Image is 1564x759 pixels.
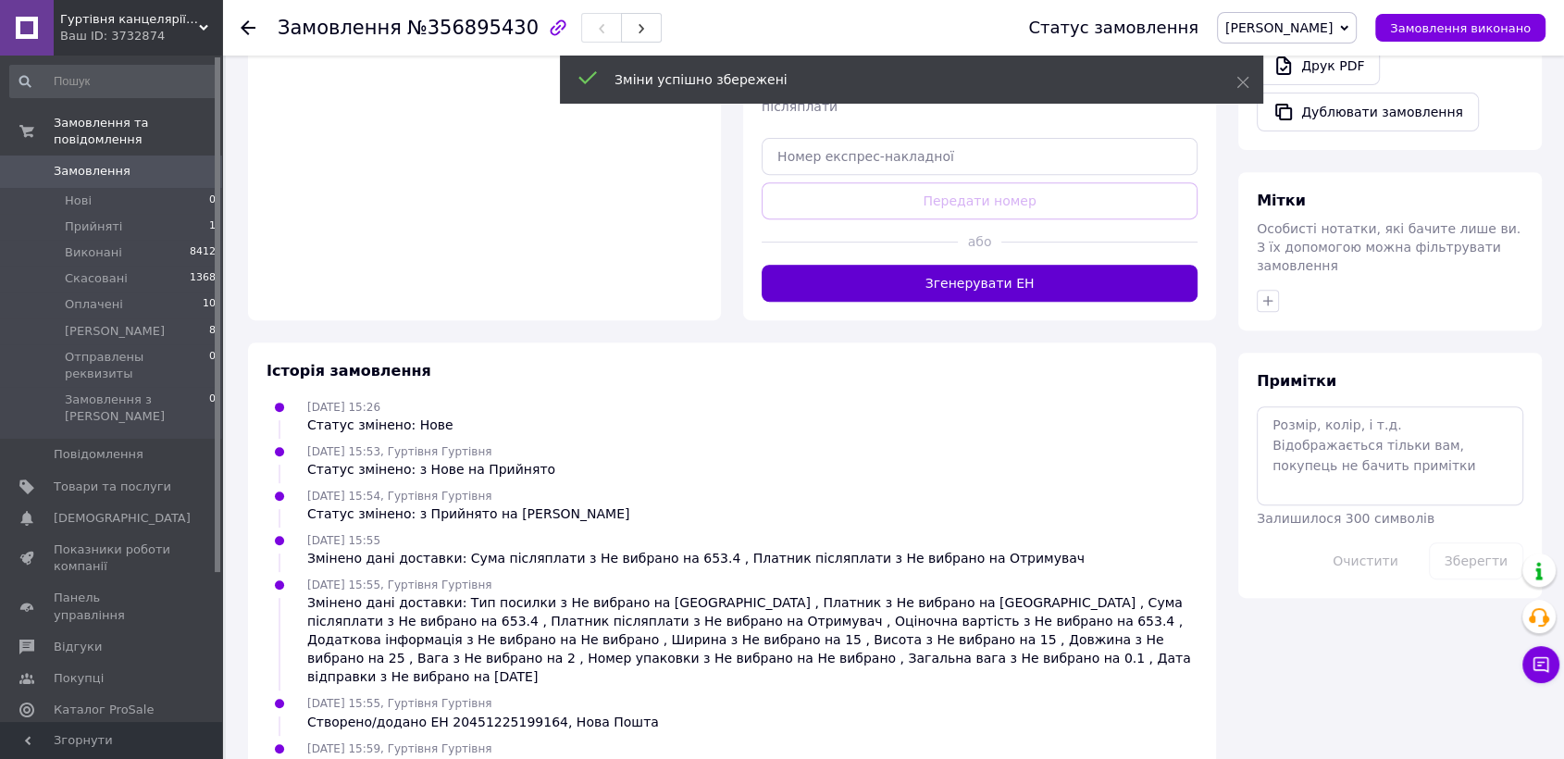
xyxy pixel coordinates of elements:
span: Залишилося 300 символів [1257,511,1434,526]
span: [DATE] 15:26 [307,401,380,414]
button: Дублювати замовлення [1257,93,1479,131]
span: Товари та послуги [54,479,171,495]
span: 8412 [190,244,216,261]
span: Особисті нотатки, які бачите лише ви. З їх допомогою можна фільтрувати замовлення [1257,221,1521,273]
span: Повідомлення [54,446,143,463]
span: або [958,232,1001,251]
span: [DEMOGRAPHIC_DATA] [54,510,191,527]
span: 1 [209,218,216,235]
div: Статус змінено: з Прийнято на [PERSON_NAME] [307,504,629,523]
span: 1368 [190,270,216,287]
span: [DATE] 15:54, Гуртівня Гуртівня [307,490,491,503]
span: [PERSON_NAME] [1225,20,1333,35]
span: Замовлення з [PERSON_NAME] [65,392,209,425]
span: Замовлення та повідомлення [54,115,222,148]
span: Скасовані [65,270,128,287]
div: Створено/додано ЕН 20451225199164, Нова Пошта [307,713,659,731]
div: Повернутися назад [241,19,255,37]
span: Отправлены реквизиты [65,349,209,382]
span: Історія замовлення [267,362,431,379]
input: Пошук [9,65,217,98]
span: Примітки [1257,372,1336,390]
button: Згенерувати ЕН [762,265,1198,302]
span: [DATE] 15:55, Гуртівня Гуртівня [307,697,491,710]
span: Нові [65,193,92,209]
input: Номер експрес-накладної [762,138,1198,175]
span: Показники роботи компанії [54,541,171,575]
span: Платник комісії післяплати [762,81,867,114]
span: [DATE] 15:53, Гуртівня Гуртівня [307,445,491,458]
span: 8 [209,323,216,340]
div: Зміни успішно збережені [614,70,1190,89]
div: Статус змінено: Нове [307,416,453,434]
span: Замовлення [278,17,402,39]
span: Мітки [1257,192,1306,209]
div: Змінено дані доставки: Сума післяплати з Не вибрано на 653.4 , Платник післяплати з Не вибрано на... [307,549,1085,567]
span: [DATE] 15:59, Гуртівня Гуртівня [307,742,491,755]
span: [DATE] 15:55 [307,534,380,547]
span: Панель управління [54,590,171,623]
span: Каталог ProSale [54,702,154,718]
span: [PERSON_NAME] [65,323,165,340]
span: 0 [209,349,216,382]
div: Змінено дані доставки: Тип посилки з Не вибрано на [GEOGRAPHIC_DATA] , Платник з Не вибрано на [G... [307,593,1198,686]
span: [DATE] 15:55, Гуртівня Гуртівня [307,579,491,591]
span: 10 [203,296,216,313]
span: Оплачені [65,296,123,313]
span: №356895430 [407,17,539,39]
span: Замовлення [54,163,130,180]
div: Статус змінено: з Нове на Прийнято [307,460,555,479]
div: Статус замовлення [1028,19,1198,37]
div: Ваш ID: 3732874 [60,28,222,44]
span: Гуртівня канцелярії, літератури та товарів для дітей [60,11,199,28]
a: Друк PDF [1257,46,1380,85]
button: Замовлення виконано [1375,14,1545,42]
button: Чат з покупцем [1522,646,1559,683]
span: 0 [209,193,216,209]
span: Відгуки [54,639,102,655]
span: Прийняті [65,218,122,235]
span: Замовлення виконано [1390,21,1531,35]
span: Виконані [65,244,122,261]
span: 0 [209,392,216,425]
span: Покупці [54,670,104,687]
